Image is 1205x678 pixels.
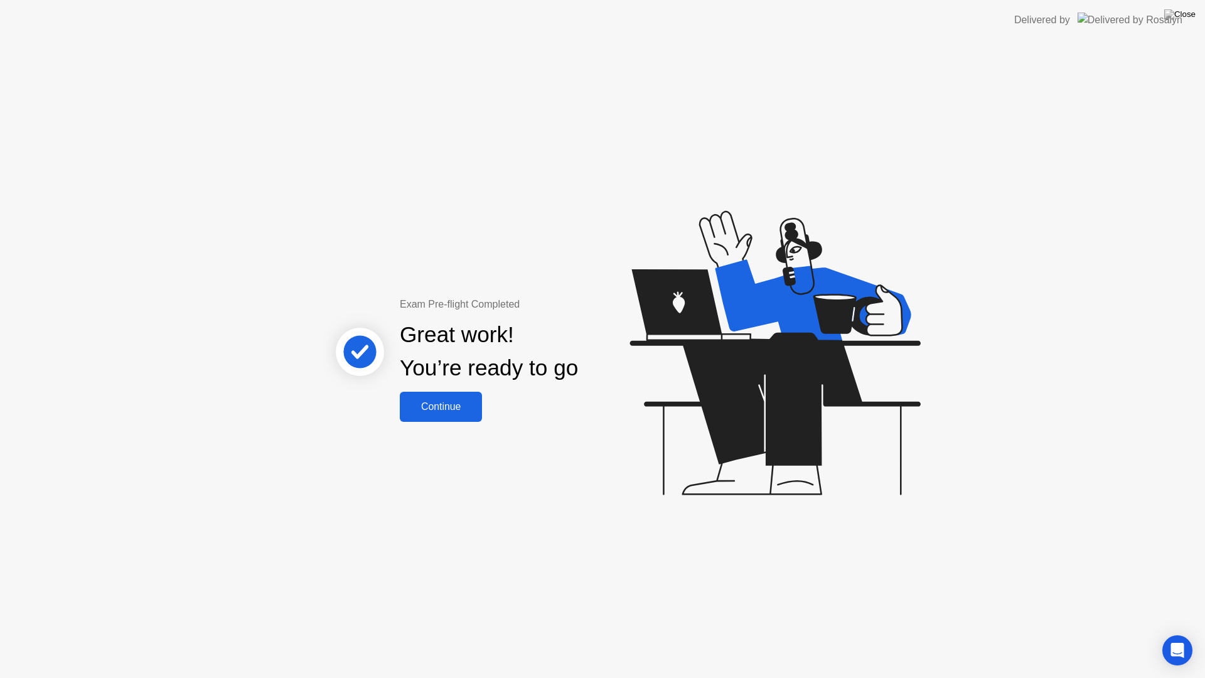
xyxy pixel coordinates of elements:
img: Close [1164,9,1196,19]
div: Great work! You’re ready to go [400,318,578,385]
div: Delivered by [1014,13,1070,28]
img: Delivered by Rosalyn [1078,13,1182,27]
button: Continue [400,392,482,422]
div: Continue [404,401,478,412]
div: Exam Pre-flight Completed [400,297,659,312]
div: Open Intercom Messenger [1162,635,1192,665]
